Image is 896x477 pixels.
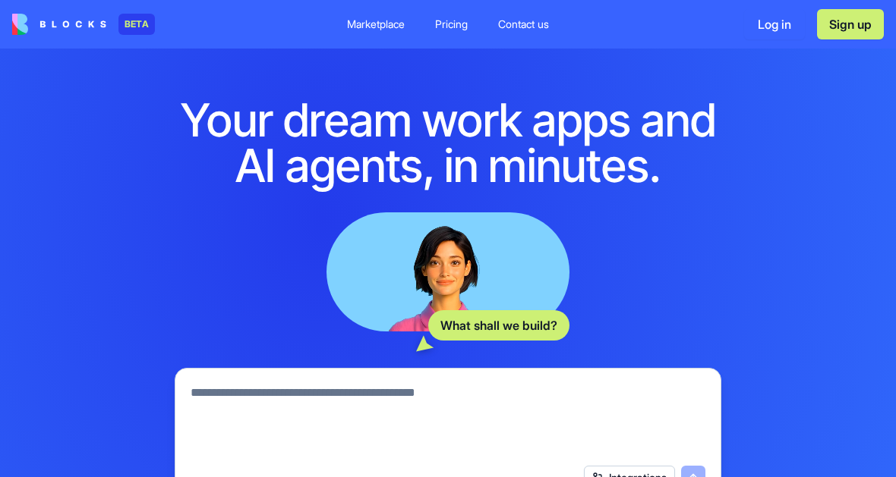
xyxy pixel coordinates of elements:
img: logo [12,14,106,35]
a: Marketplace [335,11,417,38]
h1: Your dream work apps and AI agents, in minutes. [156,97,740,188]
div: BETA [118,14,155,35]
div: What shall we build? [428,310,569,340]
a: Pricing [423,11,480,38]
a: Contact us [486,11,561,38]
button: Log in [744,9,805,39]
div: Pricing [435,17,468,32]
div: Marketplace [347,17,405,32]
button: Sign up [817,9,884,39]
div: Contact us [498,17,549,32]
a: BETA [12,14,155,35]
